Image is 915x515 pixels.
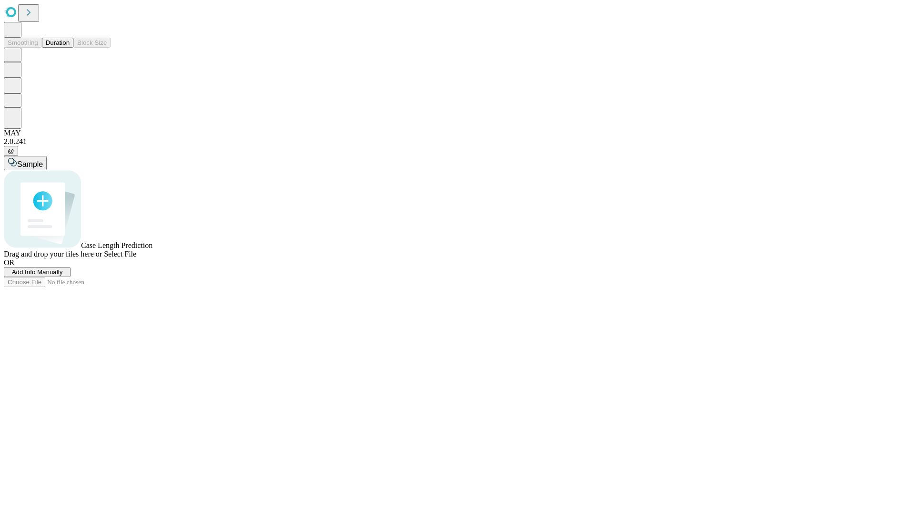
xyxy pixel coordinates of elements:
[4,156,47,170] button: Sample
[4,258,14,267] span: OR
[4,146,18,156] button: @
[17,160,43,168] span: Sample
[4,38,42,48] button: Smoothing
[73,38,111,48] button: Block Size
[104,250,136,258] span: Select File
[42,38,73,48] button: Duration
[4,129,911,137] div: MAY
[81,241,152,249] span: Case Length Prediction
[4,267,71,277] button: Add Info Manually
[4,137,911,146] div: 2.0.241
[4,250,102,258] span: Drag and drop your files here or
[12,268,63,276] span: Add Info Manually
[8,147,14,154] span: @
